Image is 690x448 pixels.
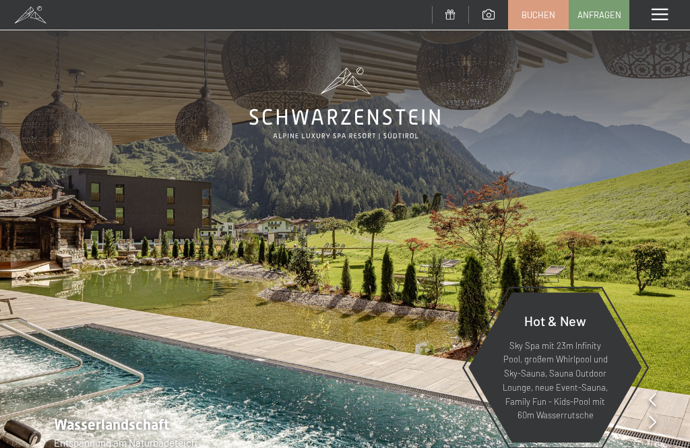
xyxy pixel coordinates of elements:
[468,292,643,443] a: Hot & New Sky Spa mit 23m Infinity Pool, großem Whirlpool und Sky-Sauna, Sauna Outdoor Lounge, ne...
[501,339,609,423] p: Sky Spa mit 23m Infinity Pool, großem Whirlpool und Sky-Sauna, Sauna Outdoor Lounge, neue Event-S...
[522,9,555,21] span: Buchen
[569,1,629,29] a: Anfragen
[54,416,170,433] span: Wasserlandschaft
[577,9,621,21] span: Anfragen
[509,1,568,29] a: Buchen
[524,313,586,329] span: Hot & New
